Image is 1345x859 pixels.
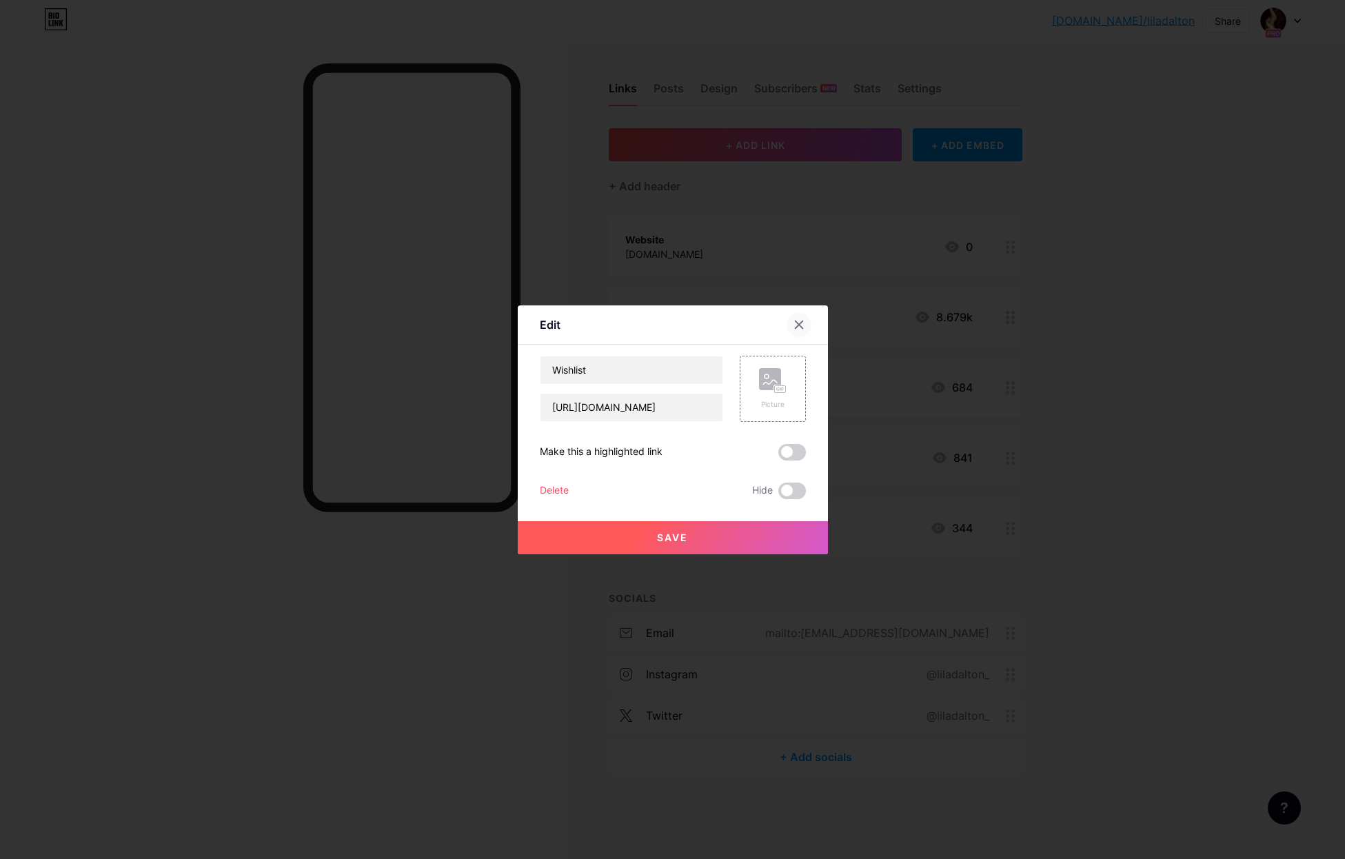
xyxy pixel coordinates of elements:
[540,394,722,421] input: URL
[540,356,722,384] input: Title
[657,532,688,543] span: Save
[540,444,663,461] div: Make this a highlighted link
[518,521,828,554] button: Save
[759,399,787,410] div: Picture
[540,316,560,333] div: Edit
[540,483,569,499] div: Delete
[752,483,773,499] span: Hide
